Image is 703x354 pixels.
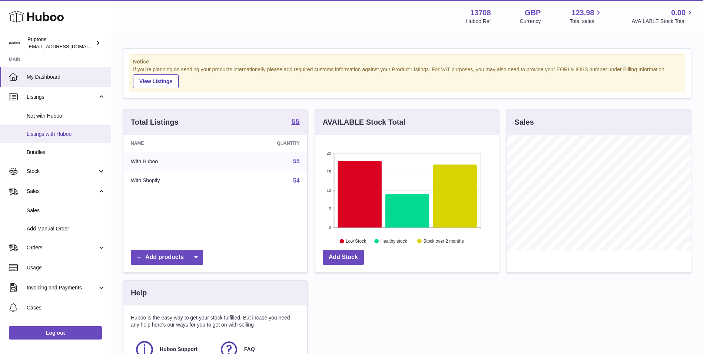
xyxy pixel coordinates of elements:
h3: Total Listings [131,117,179,127]
span: 123.98 [571,8,594,18]
a: Add Stock [323,250,364,265]
td: With Shopify [123,171,222,190]
a: 54 [293,177,300,184]
span: Sales [27,188,97,195]
strong: GBP [525,8,541,18]
a: View Listings [133,74,179,88]
p: Huboo is the easy way to get your stock fulfilled. But incase you need any help here's our ways f... [131,314,300,328]
a: Add products [131,250,203,265]
span: Usage [27,264,105,271]
div: Currency [520,18,541,25]
span: Listings [27,94,97,101]
text: Stock over 2 months [423,239,464,244]
th: Quantity [222,135,307,152]
td: With Huboo [123,152,222,171]
span: Add Manual Order [27,225,105,232]
h3: Help [131,288,147,298]
span: Invoicing and Payments [27,284,97,291]
span: Stock [27,168,97,175]
img: internalAdmin-13708@internal.huboo.com [9,37,20,49]
span: My Dashboard [27,73,105,81]
div: If you're planning on sending your products internationally please add required customs informati... [133,66,681,88]
span: 0.00 [671,8,686,18]
a: 0.00 AVAILABLE Stock Total [631,8,694,25]
a: 123.98 Total sales [570,8,603,25]
span: Huboo Support [160,346,198,353]
strong: 13708 [470,8,491,18]
text: Healthy stock [380,239,407,244]
text: Low Stock [346,239,367,244]
span: Orders [27,244,97,251]
a: 55 [291,118,299,127]
span: Listings with Huboo [27,131,105,138]
span: FAQ [244,346,255,353]
a: 55 [293,158,300,164]
text: 10 [326,188,331,193]
text: 5 [329,207,331,211]
span: Bundles [27,149,105,156]
div: Huboo Ref [466,18,491,25]
h3: Sales [514,117,534,127]
span: Cases [27,304,105,311]
strong: 55 [291,118,299,125]
text: 15 [326,170,331,174]
a: Log out [9,326,102,340]
span: [EMAIL_ADDRESS][DOMAIN_NAME] [27,43,109,49]
text: 20 [326,151,331,155]
span: Sales [27,207,105,214]
div: Puptons [27,36,94,50]
th: Name [123,135,222,152]
span: Not with Huboo [27,112,105,119]
span: AVAILABLE Stock Total [631,18,694,25]
text: 0 [329,225,331,230]
h3: AVAILABLE Stock Total [323,117,405,127]
span: Total sales [570,18,603,25]
strong: Notice [133,58,681,65]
